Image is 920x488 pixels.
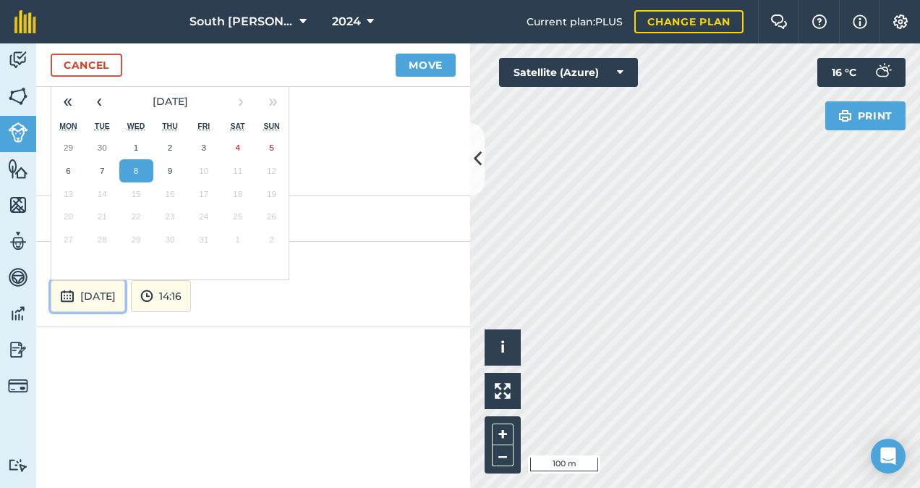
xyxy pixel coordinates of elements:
[202,143,206,152] abbr: 3 October 2025
[892,14,909,29] img: A cog icon
[187,205,221,228] button: 24 October 2025
[51,159,85,182] button: 6 October 2025
[235,235,239,244] abbr: 1 November 2025
[269,235,273,244] abbr: 2 November 2025
[115,85,225,117] button: [DATE]
[221,136,255,159] button: 4 October 2025
[168,166,172,175] abbr: 9 October 2025
[233,211,242,221] abbr: 25 October 2025
[8,49,28,71] img: svg+xml;base64,PD94bWwgdmVyc2lvbj0iMS4wIiBlbmNvZGluZz0idXRmLTgiPz4KPCEtLSBHZW5lcmF0b3I6IEFkb2JlIE...
[85,136,119,159] button: 30 September 2025
[132,189,141,198] abbr: 15 October 2025
[499,58,638,87] button: Satellite (Azure)
[8,230,28,252] img: svg+xml;base64,PD94bWwgdmVyc2lvbj0iMS4wIiBlbmNvZGluZz0idXRmLTgiPz4KPCEtLSBHZW5lcmF0b3I6IEFkb2JlIE...
[8,158,28,180] img: svg+xml;base64,PHN2ZyB4bWxucz0iaHR0cDovL3d3dy53My5vcmcvMjAwMC9zdmciIHdpZHRoPSI1NiIgaGVpZ2h0PSI2MC...
[501,338,505,356] span: i
[119,136,153,159] button: 1 October 2025
[153,205,187,228] button: 23 October 2025
[8,85,28,107] img: svg+xml;base64,PHN2ZyB4bWxucz0iaHR0cDovL3d3dy53My5vcmcvMjAwMC9zdmciIHdpZHRoPSI1NiIgaGVpZ2h0PSI2MC...
[255,205,289,228] button: 26 October 2025
[153,95,188,108] span: [DATE]
[255,228,289,251] button: 2 November 2025
[51,182,85,206] button: 13 October 2025
[64,143,73,152] abbr: 29 September 2025
[98,235,107,244] abbr: 28 October 2025
[8,303,28,324] img: svg+xml;base64,PD94bWwgdmVyc2lvbj0iMS4wIiBlbmNvZGluZz0idXRmLTgiPz4KPCEtLSBHZW5lcmF0b3I6IEFkb2JlIE...
[832,58,856,87] span: 16 ° C
[527,14,623,30] span: Current plan : PLUS
[85,228,119,251] button: 28 October 2025
[165,189,174,198] abbr: 16 October 2025
[255,182,289,206] button: 19 October 2025
[871,439,906,474] div: Open Intercom Messenger
[98,211,107,221] abbr: 21 October 2025
[85,159,119,182] button: 7 October 2025
[233,166,242,175] abbr: 11 October 2025
[64,211,73,221] abbr: 20 October 2025
[8,266,28,288] img: svg+xml;base64,PD94bWwgdmVyc2lvbj0iMS4wIiBlbmNvZGluZz0idXRmLTgiPz4KPCEtLSBHZW5lcmF0b3I6IEFkb2JlIE...
[153,182,187,206] button: 16 October 2025
[98,143,107,152] abbr: 30 September 2025
[153,136,187,159] button: 2 October 2025
[132,211,141,221] abbr: 22 October 2025
[51,85,83,117] button: «
[199,166,208,175] abbr: 10 October 2025
[634,10,744,33] a: Change plan
[8,194,28,216] img: svg+xml;base64,PHN2ZyB4bWxucz0iaHR0cDovL3d3dy53My5vcmcvMjAwMC9zdmciIHdpZHRoPSI1NiIgaGVpZ2h0PSI2MC...
[199,235,208,244] abbr: 31 October 2025
[8,122,28,143] img: svg+xml;base64,PD94bWwgdmVyc2lvbj0iMS4wIiBlbmNvZGluZz0idXRmLTgiPz4KPCEtLSBHZW5lcmF0b3I6IEFkb2JlIE...
[64,235,73,244] abbr: 27 October 2025
[267,211,276,221] abbr: 26 October 2025
[187,228,221,251] button: 31 October 2025
[168,143,172,152] abbr: 2 October 2025
[36,196,470,242] div: 171
[165,211,174,221] abbr: 23 October 2025
[770,14,788,29] img: Two speech bubbles overlapping with the left bubble in the forefront
[189,13,294,30] span: South [PERSON_NAME]
[64,189,73,198] abbr: 13 October 2025
[14,10,36,33] img: fieldmargin Logo
[187,182,221,206] button: 17 October 2025
[235,143,239,152] abbr: 4 October 2025
[267,189,276,198] abbr: 19 October 2025
[396,54,456,77] button: Move
[131,280,191,312] button: 14:16
[119,159,153,182] button: 8 October 2025
[85,182,119,206] button: 14 October 2025
[98,189,107,198] abbr: 14 October 2025
[221,159,255,182] button: 11 October 2025
[225,85,257,117] button: ›
[8,339,28,361] img: svg+xml;base64,PD94bWwgdmVyc2lvbj0iMS4wIiBlbmNvZGluZz0idXRmLTgiPz4KPCEtLSBHZW5lcmF0b3I6IEFkb2JlIE...
[231,122,245,130] abbr: Saturday
[199,189,208,198] abbr: 17 October 2025
[868,58,897,87] img: svg+xml;base64,PD94bWwgdmVyc2lvbj0iMS4wIiBlbmNvZGluZz0idXRmLTgiPz4KPCEtLSBHZW5lcmF0b3I6IEFkb2JlIE...
[60,287,74,305] img: svg+xml;base64,PD94bWwgdmVyc2lvbj0iMS4wIiBlbmNvZGluZz0idXRmLTgiPz4KPCEtLSBHZW5lcmF0b3I6IEFkb2JlIE...
[165,235,174,244] abbr: 30 October 2025
[119,205,153,228] button: 22 October 2025
[255,159,289,182] button: 12 October 2025
[187,159,221,182] button: 10 October 2025
[492,445,514,466] button: –
[485,329,521,366] button: i
[51,136,85,159] button: 29 September 2025
[51,54,122,77] a: Cancel
[838,107,852,125] img: svg+xml;base64,PHN2ZyB4bWxucz0iaHR0cDovL3d3dy53My5vcmcvMjAwMC9zdmciIHdpZHRoPSIxOSIgaGVpZ2h0PSIyNC...
[8,376,28,396] img: svg+xml;base64,PD94bWwgdmVyc2lvbj0iMS4wIiBlbmNvZGluZz0idXRmLTgiPz4KPCEtLSBHZW5lcmF0b3I6IEFkb2JlIE...
[140,287,153,305] img: svg+xml;base64,PD94bWwgdmVyc2lvbj0iMS4wIiBlbmNvZGluZz0idXRmLTgiPz4KPCEtLSBHZW5lcmF0b3I6IEFkb2JlIE...
[127,122,145,130] abbr: Wednesday
[263,122,279,130] abbr: Sunday
[853,13,867,30] img: svg+xml;base64,PHN2ZyB4bWxucz0iaHR0cDovL3d3dy53My5vcmcvMjAwMC9zdmciIHdpZHRoPSIxNyIgaGVpZ2h0PSIxNy...
[267,166,276,175] abbr: 12 October 2025
[51,228,85,251] button: 27 October 2025
[119,228,153,251] button: 29 October 2025
[134,166,138,175] abbr: 8 October 2025
[257,85,289,117] button: »
[162,122,178,130] abbr: Thursday
[811,14,828,29] img: A question mark icon
[221,205,255,228] button: 25 October 2025
[119,182,153,206] button: 15 October 2025
[187,136,221,159] button: 3 October 2025
[134,143,138,152] abbr: 1 October 2025
[199,211,208,221] abbr: 24 October 2025
[332,13,361,30] span: 2024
